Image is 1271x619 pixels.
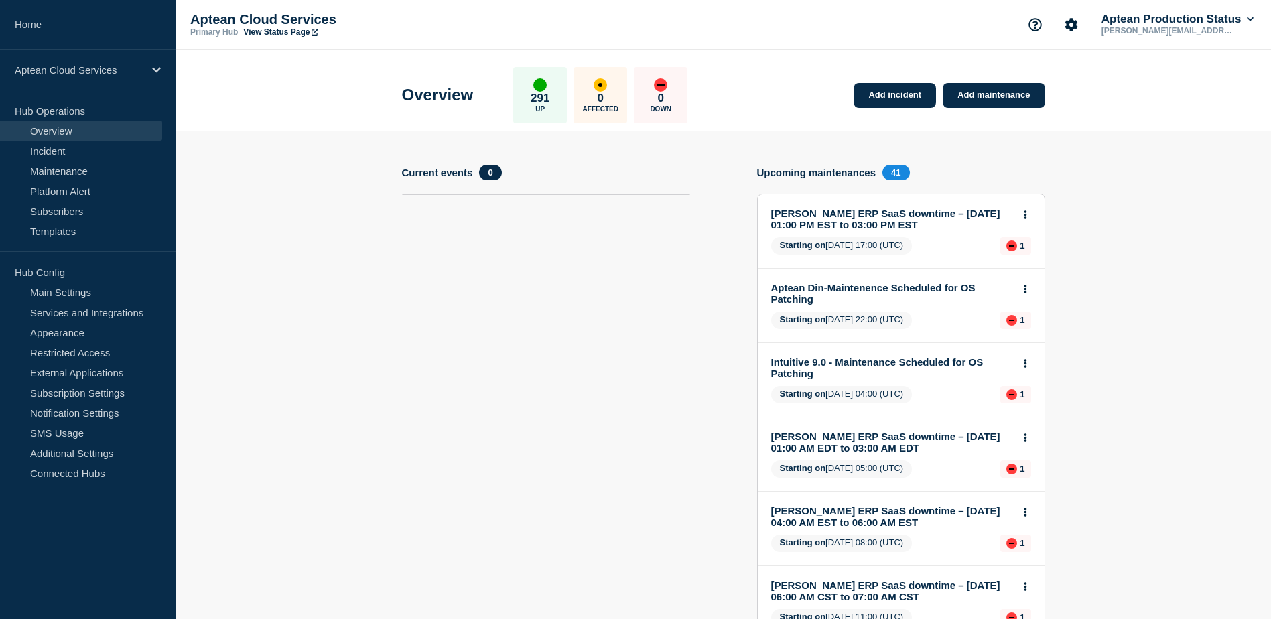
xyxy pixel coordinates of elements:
[243,27,318,37] a: View Status Page
[780,463,826,473] span: Starting on
[854,83,936,108] a: Add incident
[1020,240,1024,251] p: 1
[771,208,1013,230] a: [PERSON_NAME] ERP SaaS downtime – [DATE] 01:00 PM EST to 03:00 PM EST
[583,105,618,113] p: Affected
[479,165,501,180] span: 0
[771,237,913,255] span: [DATE] 17:00 (UTC)
[594,78,607,92] div: affected
[1020,315,1024,325] p: 1
[780,389,826,399] span: Starting on
[771,535,913,552] span: [DATE] 08:00 (UTC)
[1006,538,1017,549] div: down
[771,579,1013,602] a: [PERSON_NAME] ERP SaaS downtime – [DATE] 06:00 AM CST to 07:00 AM CST
[1006,464,1017,474] div: down
[1099,13,1256,26] button: Aptean Production Status
[1020,389,1024,399] p: 1
[771,431,1013,454] a: [PERSON_NAME] ERP SaaS downtime – [DATE] 01:00 AM EDT to 03:00 AM EDT
[771,386,913,403] span: [DATE] 04:00 (UTC)
[1021,11,1049,39] button: Support
[780,537,826,547] span: Starting on
[598,92,604,105] p: 0
[771,460,913,478] span: [DATE] 05:00 (UTC)
[654,78,667,92] div: down
[402,167,473,178] h4: Current events
[771,282,1013,305] a: Aptean Din-Maintenence Scheduled for OS Patching
[190,27,238,37] p: Primary Hub
[190,12,458,27] p: Aptean Cloud Services
[771,312,913,329] span: [DATE] 22:00 (UTC)
[1020,538,1024,548] p: 1
[1006,240,1017,251] div: down
[882,165,909,180] span: 41
[771,505,1013,528] a: [PERSON_NAME] ERP SaaS downtime – [DATE] 04:00 AM EST to 06:00 AM EST
[943,83,1045,108] a: Add maintenance
[771,356,1013,379] a: Intuitive 9.0 - Maintenance Scheduled for OS Patching
[1006,389,1017,400] div: down
[757,167,876,178] h4: Upcoming maintenances
[533,78,547,92] div: up
[402,86,474,105] h1: Overview
[650,105,671,113] p: Down
[1006,315,1017,326] div: down
[535,105,545,113] p: Up
[15,64,143,76] p: Aptean Cloud Services
[1057,11,1085,39] button: Account settings
[658,92,664,105] p: 0
[1099,26,1238,36] p: [PERSON_NAME][EMAIL_ADDRESS][PERSON_NAME][DOMAIN_NAME]
[780,314,826,324] span: Starting on
[531,92,549,105] p: 291
[1020,464,1024,474] p: 1
[780,240,826,250] span: Starting on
